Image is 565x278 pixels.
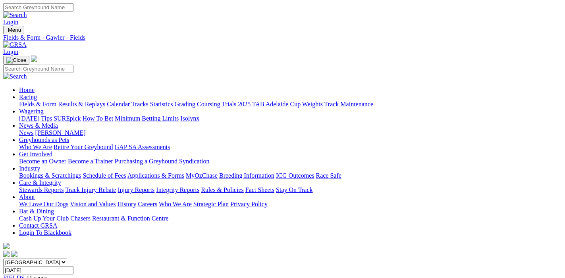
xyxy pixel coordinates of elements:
a: Fields & Form [19,101,56,107]
div: Racing [19,101,562,108]
a: Contact GRSA [19,222,57,229]
a: Privacy Policy [230,201,268,207]
a: Integrity Reports [156,186,199,193]
a: Who We Are [19,144,52,150]
a: Login To Blackbook [19,229,71,236]
a: Care & Integrity [19,179,61,186]
a: Race Safe [316,172,341,179]
a: Careers [138,201,157,207]
img: Search [3,12,27,19]
a: Get Involved [19,151,52,157]
img: logo-grsa-white.png [31,56,37,62]
a: Retire Your Greyhound [54,144,113,150]
a: Grading [175,101,195,107]
div: Bar & Dining [19,215,562,222]
a: Chasers Restaurant & Function Centre [70,215,168,222]
a: Stay On Track [276,186,312,193]
a: History [117,201,136,207]
button: Toggle navigation [3,56,29,65]
div: News & Media [19,129,562,136]
img: facebook.svg [3,251,10,257]
input: Search [3,65,73,73]
a: Stewards Reports [19,186,64,193]
a: Racing [19,94,37,100]
img: Search [3,73,27,80]
a: Purchasing a Greyhound [115,158,177,165]
a: News [19,129,33,136]
img: GRSA [3,41,27,48]
a: Applications & Forms [127,172,184,179]
img: twitter.svg [11,251,17,257]
a: Who We Are [159,201,192,207]
a: How To Bet [83,115,114,122]
a: Isolynx [180,115,199,122]
a: Become an Owner [19,158,66,165]
a: [PERSON_NAME] [35,129,85,136]
a: Industry [19,165,40,172]
a: SUREpick [54,115,81,122]
a: MyOzChase [186,172,218,179]
a: Fact Sheets [245,186,274,193]
input: Search [3,3,73,12]
a: Home [19,86,35,93]
a: Statistics [150,101,173,107]
a: ICG Outcomes [276,172,314,179]
a: Injury Reports [118,186,154,193]
a: Vision and Values [70,201,116,207]
button: Toggle navigation [3,26,24,34]
img: Close [6,57,26,63]
a: Login [3,48,18,55]
a: [DATE] Tips [19,115,52,122]
input: Select date [3,266,73,274]
a: Strategic Plan [193,201,229,207]
a: Cash Up Your Club [19,215,69,222]
a: Minimum Betting Limits [115,115,179,122]
a: Wagering [19,108,44,115]
span: Menu [8,27,21,33]
a: 2025 TAB Adelaide Cup [238,101,301,107]
a: Login [3,19,18,25]
a: Trials [222,101,236,107]
a: Weights [302,101,323,107]
div: Greyhounds as Pets [19,144,562,151]
a: Greyhounds as Pets [19,136,69,143]
a: Become a Trainer [68,158,113,165]
a: Bar & Dining [19,208,54,215]
a: We Love Our Dogs [19,201,68,207]
a: Track Maintenance [324,101,373,107]
a: Tracks [131,101,148,107]
a: Breeding Information [219,172,274,179]
a: About [19,194,35,200]
div: Wagering [19,115,562,122]
a: News & Media [19,122,58,129]
a: Fields & Form - Gawler - Fields [3,34,562,41]
img: logo-grsa-white.png [3,243,10,249]
a: Coursing [197,101,220,107]
a: Schedule of Fees [83,172,126,179]
a: Bookings & Scratchings [19,172,81,179]
a: Calendar [107,101,130,107]
div: Get Involved [19,158,562,165]
a: Rules & Policies [201,186,244,193]
div: Industry [19,172,562,179]
a: Syndication [179,158,209,165]
div: Care & Integrity [19,186,562,194]
a: Track Injury Rebate [65,186,116,193]
a: GAP SA Assessments [115,144,170,150]
div: About [19,201,562,208]
a: Results & Replays [58,101,105,107]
